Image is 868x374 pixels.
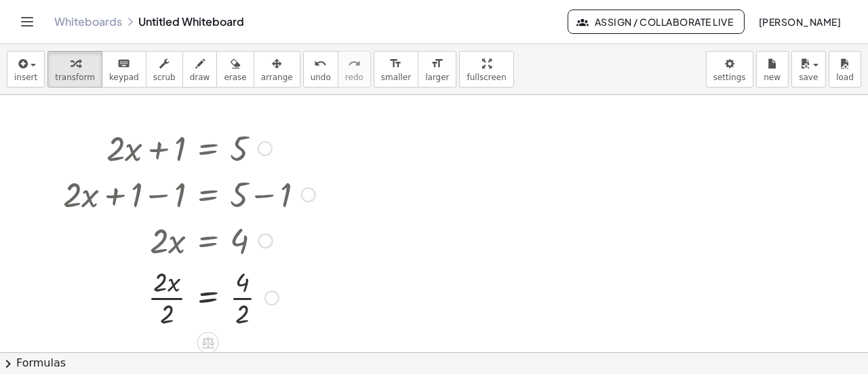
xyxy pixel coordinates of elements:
span: load [836,73,854,82]
button: save [791,51,826,88]
i: keyboard [117,56,130,72]
span: keypad [109,73,139,82]
span: redo [345,73,363,82]
button: settings [706,51,753,88]
span: settings [713,73,746,82]
i: format_size [389,56,402,72]
button: Toggle navigation [16,11,38,33]
span: transform [55,73,95,82]
button: fullscreen [459,51,513,88]
button: redoredo [338,51,371,88]
button: arrange [254,51,300,88]
span: draw [190,73,210,82]
button: keyboardkeypad [102,51,146,88]
span: [PERSON_NAME] [758,16,841,28]
span: new [764,73,781,82]
span: insert [14,73,37,82]
button: new [756,51,789,88]
button: scrub [146,51,183,88]
button: [PERSON_NAME] [747,10,852,34]
button: insert [7,51,45,88]
button: load [829,51,861,88]
span: arrange [261,73,293,82]
button: format_sizelarger [418,51,456,88]
button: undoundo [303,51,338,88]
button: erase [216,51,254,88]
i: undo [314,56,327,72]
button: transform [47,51,102,88]
i: format_size [431,56,443,72]
span: fullscreen [467,73,506,82]
span: undo [311,73,331,82]
span: Assign / Collaborate Live [579,16,733,28]
button: draw [182,51,218,88]
span: smaller [381,73,411,82]
button: Assign / Collaborate Live [568,10,745,34]
button: format_sizesmaller [374,51,418,88]
span: erase [224,73,246,82]
span: larger [425,73,449,82]
div: Apply the same math to both sides of the equation [197,332,219,354]
i: redo [348,56,361,72]
span: save [799,73,818,82]
span: scrub [153,73,176,82]
a: Whiteboards [54,15,122,29]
